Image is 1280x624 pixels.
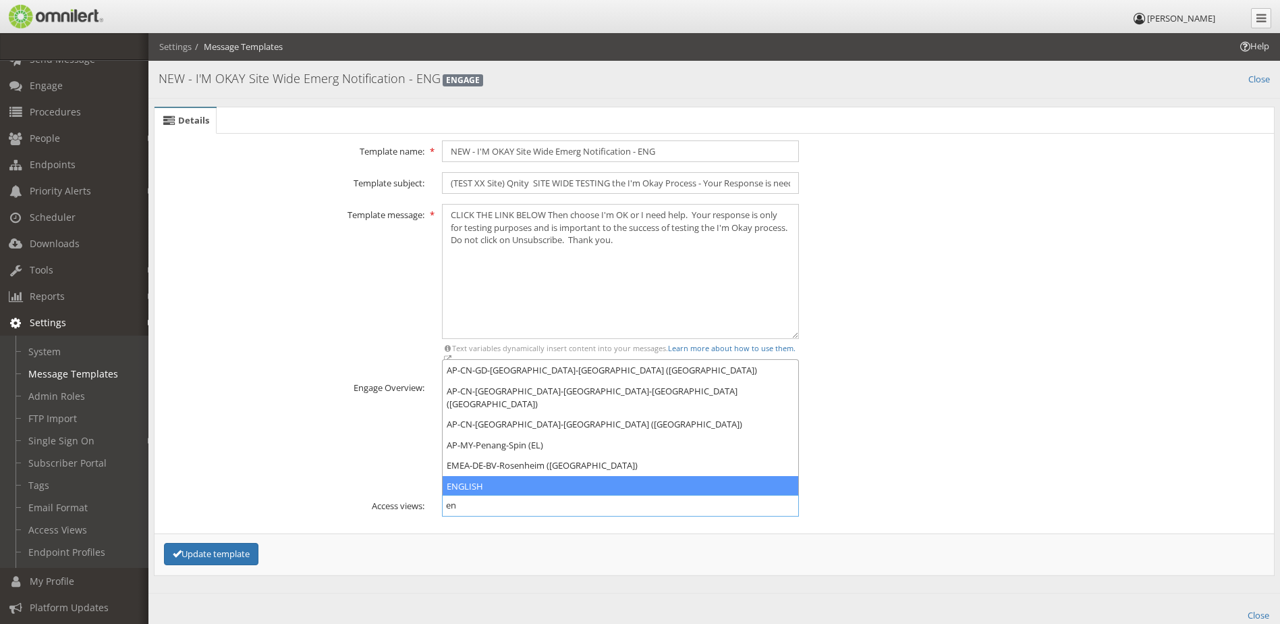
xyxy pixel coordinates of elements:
span: Engage [30,79,63,92]
li: Message Templates [192,41,283,53]
span: Help [1238,40,1269,53]
li: AP-CN-[GEOGRAPHIC_DATA]-[GEOGRAPHIC_DATA]-[GEOGRAPHIC_DATA] ([GEOGRAPHIC_DATA]) [443,381,798,414]
li: Settings [159,41,192,53]
h4: NEW - I'M OKAY Site Wide Emerg Notification - ENG [159,70,1270,88]
span: Downloads [30,237,80,250]
label: Engage Overview: [152,377,433,394]
span: Endpoints [30,158,76,171]
li: EMEA-DE-BV-Rosenheim ([GEOGRAPHIC_DATA]) [443,455,798,476]
textarea: CLICK THE LINK BELOW Then choose I'm OK or I need help. Your response is only for testing purpose... [442,204,799,339]
span: My Profile [30,575,74,588]
span: [PERSON_NAME] [1147,12,1215,24]
span: People [30,132,60,145]
label: Template name: [152,140,433,158]
a: Learn more about how to use them. [668,343,796,353]
li: AP-CN-GD-[GEOGRAPHIC_DATA]-[GEOGRAPHIC_DATA] ([GEOGRAPHIC_DATA]) [443,360,798,381]
a: Close [1248,606,1269,622]
input: Template subject [442,172,799,194]
label: Access views: [152,495,433,513]
span: Details [178,114,209,126]
span: Help [30,9,58,22]
span: Reports [30,290,65,303]
span: Platform Updates [30,601,109,614]
span: Priority Alerts [30,184,91,197]
a: Details [155,108,217,134]
li: ENGLISH [443,476,798,497]
li: AP-CN-[GEOGRAPHIC_DATA]-[GEOGRAPHIC_DATA] ([GEOGRAPHIC_DATA]) [443,414,798,435]
label: Template subject: [152,172,433,190]
span: Procedures [30,105,81,118]
button: Update template [164,543,258,565]
span: ENGAGE [443,74,483,86]
li: AP-MY-Penang-Spin (EL) [443,435,798,456]
a: Close [1248,70,1270,86]
input: Template name [442,140,799,162]
img: Omnilert [7,5,103,28]
span: Settings [30,316,66,329]
span: Tools [30,263,53,276]
a: Collapse Menu [1251,8,1271,28]
span: Scheduler [30,211,76,224]
div: Text variables dynamically insert content into your messages. [442,343,799,363]
label: Template message: [152,204,433,222]
input: Add views [446,499,795,512]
